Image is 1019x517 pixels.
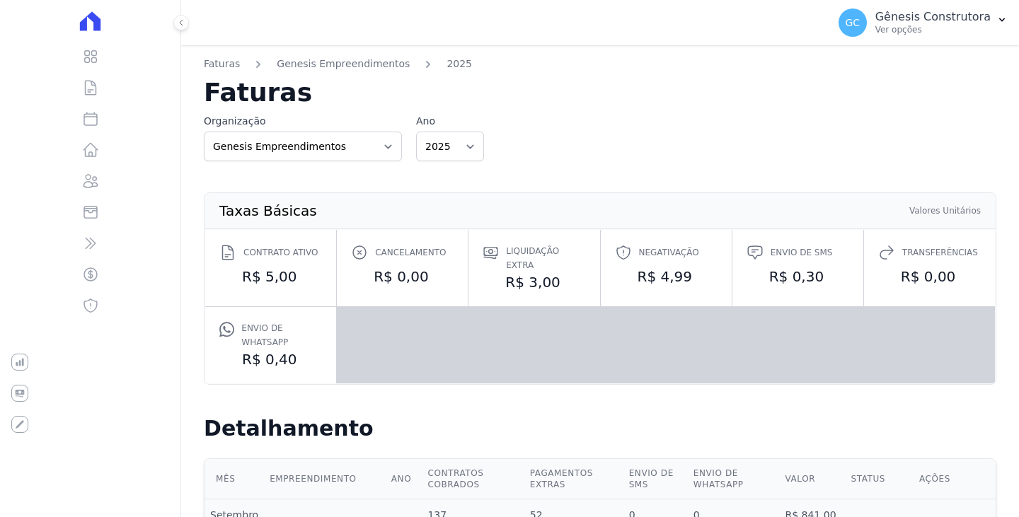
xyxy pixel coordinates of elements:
button: GC Gênesis Construtora Ver opções [827,3,1019,42]
dd: R$ 0,00 [351,267,454,286]
th: Status [845,459,913,499]
nav: Breadcrumb [204,57,996,80]
span: Envio de Whatsapp [241,321,322,349]
span: Liquidação extra [506,244,585,272]
th: Ano [386,459,422,499]
th: Envio de SMS [623,459,688,499]
span: Contrato ativo [243,245,318,260]
label: Ano [416,114,484,129]
p: Gênesis Construtora [875,10,991,24]
th: Pagamentos extras [524,459,623,499]
th: Ações [914,459,996,499]
th: Contratos cobrados [422,459,524,499]
dd: R$ 0,40 [219,349,322,369]
th: Valor [779,459,845,499]
h2: Faturas [204,80,996,105]
a: Faturas [204,57,240,71]
p: Ver opções [875,24,991,35]
dd: R$ 0,00 [878,267,981,286]
h2: Detalhamento [204,416,996,441]
span: GC [845,18,860,28]
th: Envio de Whatsapp [688,459,780,499]
dd: R$ 5,00 [219,267,322,286]
span: Cancelamento [375,245,446,260]
th: Empreendimento [264,459,386,499]
dd: R$ 4,99 [615,267,718,286]
a: Genesis Empreendimentos [277,57,410,71]
label: Organização [204,114,402,129]
dd: R$ 0,30 [747,267,849,286]
th: Valores Unitários [909,204,981,217]
dd: R$ 3,00 [483,272,585,292]
span: Envio de SMS [771,245,833,260]
span: Transferências [902,245,978,260]
span: Negativação [639,245,699,260]
a: 2025 [447,57,472,71]
th: Taxas Básicas [219,204,318,217]
th: Mês [205,459,264,499]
